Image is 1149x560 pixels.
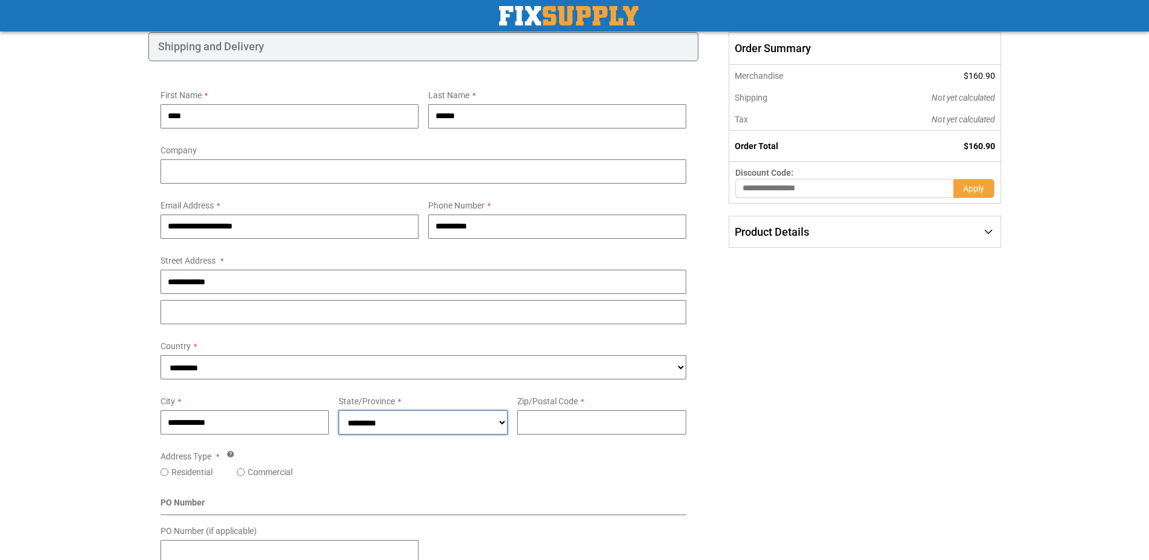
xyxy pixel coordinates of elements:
span: Shipping [735,93,767,102]
span: Zip/Postal Code [517,396,578,406]
div: Shipping and Delivery [148,32,699,61]
span: Discount Code: [735,168,793,178]
strong: Order Total [735,141,778,151]
span: Street Address [161,256,216,265]
span: State/Province [339,396,395,406]
span: $160.90 [964,71,995,81]
span: Last Name [428,90,469,100]
span: Not yet calculated [932,93,995,102]
span: First Name [161,90,202,100]
span: PO Number (if applicable) [161,526,257,536]
span: Apply [963,184,984,193]
div: PO Number [161,496,687,515]
span: Email Address [161,201,214,210]
button: Apply [953,179,995,198]
label: Commercial [248,466,293,478]
th: Tax [729,108,850,131]
th: Merchandise [729,65,850,87]
img: Fix Industrial Supply [499,6,638,25]
span: $160.90 [964,141,995,151]
span: Not yet calculated [932,115,995,124]
span: Phone Number [428,201,485,210]
span: City [161,396,175,406]
span: Country [161,341,191,351]
label: Residential [171,466,213,478]
span: Product Details [735,225,809,238]
span: Order Summary [729,32,1001,65]
a: store logo [499,6,638,25]
span: Company [161,145,197,155]
span: Address Type [161,452,211,461]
